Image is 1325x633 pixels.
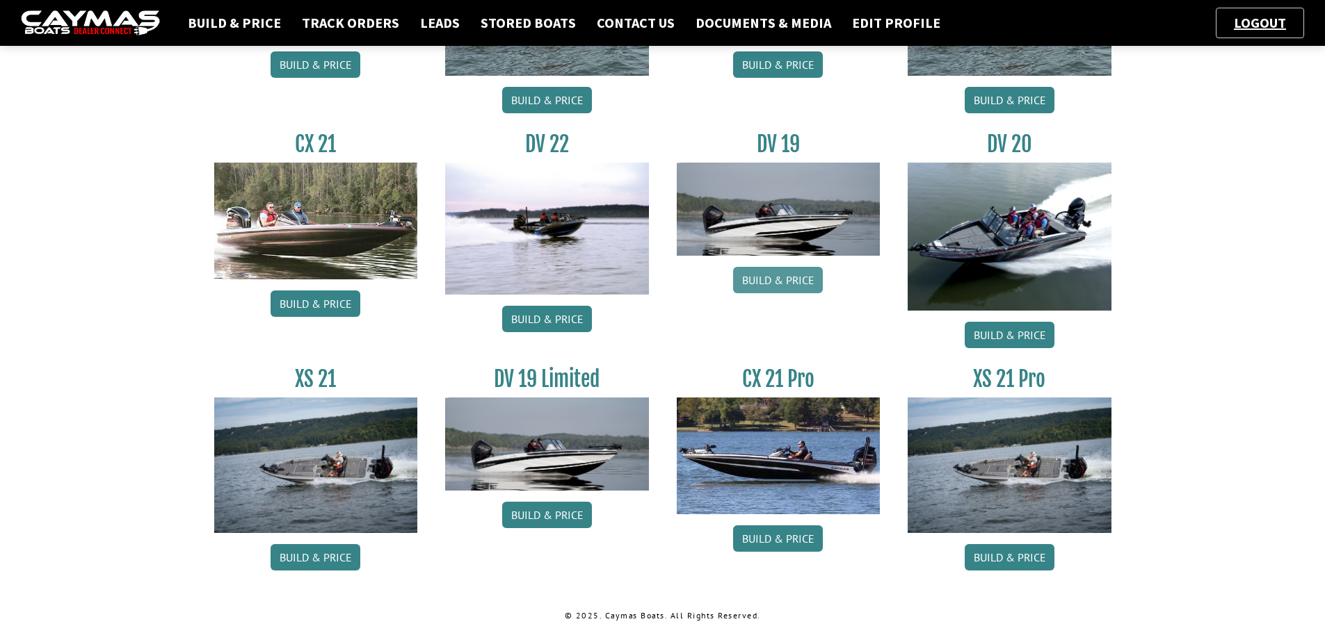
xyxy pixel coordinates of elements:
[689,14,838,32] a: Documents & Media
[1227,14,1293,31] a: Logout
[214,366,418,392] h3: XS 21
[965,544,1054,570] a: Build & Price
[677,397,881,514] img: CX-21Pro_thumbnail.jpg
[908,397,1111,533] img: XS_21_thumbnail.jpg
[271,51,360,78] a: Build & Price
[677,366,881,392] h3: CX 21 Pro
[181,14,288,32] a: Build & Price
[295,14,406,32] a: Track Orders
[214,609,1111,622] p: © 2025. Caymas Boats. All Rights Reserved.
[677,163,881,256] img: dv-19-ban_from_website_for_caymas_connect.png
[590,14,682,32] a: Contact Us
[214,131,418,157] h3: CX 21
[445,163,649,295] img: DV22_original_motor_cropped_for_caymas_connect.jpg
[271,544,360,570] a: Build & Price
[733,51,823,78] a: Build & Price
[502,87,592,113] a: Build & Price
[214,163,418,279] img: CX21_thumb.jpg
[502,306,592,332] a: Build & Price
[908,163,1111,311] img: DV_20_from_website_for_caymas_connect.png
[733,267,823,293] a: Build & Price
[474,14,583,32] a: Stored Boats
[733,525,823,552] a: Build & Price
[271,290,360,317] a: Build & Price
[21,10,160,36] img: caymas-dealer-connect-2ed40d3bc7270c1d8d7ffb4b79bf05adc795679939227970def78ec6f6c03838.gif
[965,87,1054,113] a: Build & Price
[445,131,649,157] h3: DV 22
[965,322,1054,348] a: Build & Price
[445,397,649,491] img: dv-19-ban_from_website_for_caymas_connect.png
[413,14,467,32] a: Leads
[214,397,418,533] img: XS_21_thumbnail.jpg
[502,502,592,528] a: Build & Price
[445,366,649,392] h3: DV 19 Limited
[845,14,947,32] a: Edit Profile
[908,131,1111,157] h3: DV 20
[908,366,1111,392] h3: XS 21 Pro
[677,131,881,157] h3: DV 19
